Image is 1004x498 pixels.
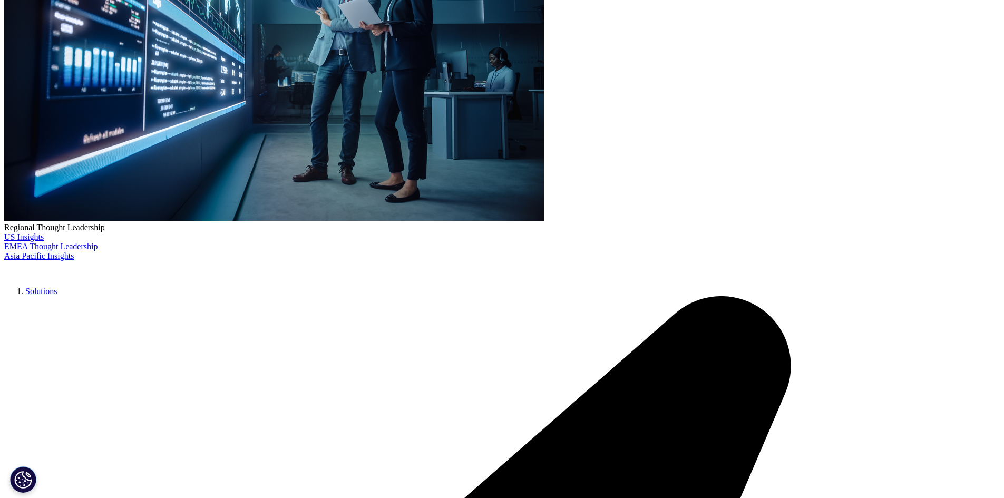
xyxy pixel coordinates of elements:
[4,251,74,260] a: Asia Pacific Insights
[4,232,44,241] a: US Insights
[4,223,1000,232] div: Regional Thought Leadership
[4,242,98,251] a: EMEA Thought Leadership
[25,287,57,296] a: Solutions
[10,466,36,493] button: Cookie-Einstellungen
[4,261,89,276] img: IQVIA Healthcare Information Technology and Pharma Clinical Research Company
